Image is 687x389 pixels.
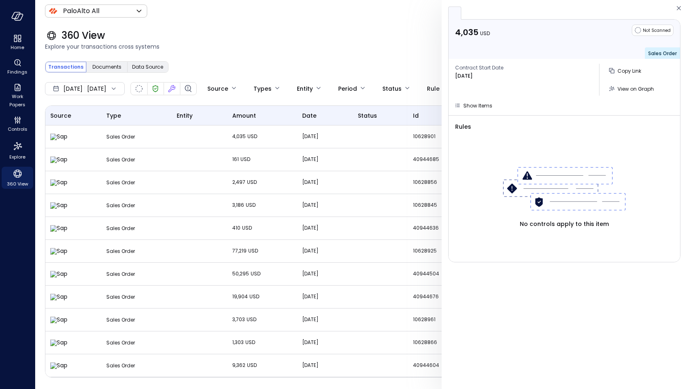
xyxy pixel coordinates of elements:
[251,270,260,277] span: USD
[232,132,263,141] p: 4,035
[106,156,135,163] span: Sales Order
[167,84,177,94] div: Fixed
[358,111,377,120] span: status
[413,338,444,347] p: 10628866
[455,27,490,38] p: 4,035
[232,315,263,324] p: 3,703
[455,72,473,80] p: [DATE]
[302,293,333,301] p: [DATE]
[232,178,263,186] p: 2,497
[297,82,313,96] div: Entity
[183,84,193,94] div: Finding
[632,25,674,36] div: Not Scanned
[106,293,135,300] span: Sales Order
[302,315,333,324] p: [DATE]
[106,179,135,186] span: Sales Order
[50,362,67,369] img: Sap
[50,248,67,255] img: Sap
[413,224,444,232] p: 40944636
[135,85,143,92] div: Not Scanned
[606,82,657,96] a: View on Graph
[451,101,496,110] button: Show Items
[246,201,256,208] span: USD
[455,64,516,72] span: Contract Start Date
[232,361,263,369] p: 9,362
[7,68,27,76] span: Findings
[617,85,654,92] span: View on Graph
[248,247,258,254] span: USD
[338,82,357,96] div: Period
[150,84,160,94] div: Verified
[11,43,24,51] span: Home
[480,30,490,37] span: USD
[50,179,67,186] img: Sap
[63,84,83,93] span: [DATE]
[232,111,256,120] span: amount
[413,132,444,141] p: 10628901
[2,139,33,162] div: Explore
[427,82,440,96] div: Rule
[61,29,105,42] span: 360 View
[50,202,67,209] img: Sap
[232,338,263,347] p: 1,303
[8,125,27,133] span: Controls
[50,340,67,346] img: Sap
[106,111,121,120] span: Type
[249,293,259,300] span: USD
[232,247,263,255] p: 77,219
[247,316,256,323] span: USD
[302,111,317,120] span: date
[382,82,402,96] div: Status
[232,201,263,209] p: 3,186
[413,270,444,278] p: 40944504
[92,63,121,71] span: Documents
[247,179,257,186] span: USD
[302,224,333,232] p: [DATE]
[5,92,30,109] span: Work Papers
[50,134,67,140] img: Sap
[232,224,263,232] p: 410
[132,63,163,71] span: Data Source
[2,82,33,110] div: Work Papers
[242,224,252,231] span: USD
[106,362,135,369] span: Sales Order
[50,294,67,300] img: Sap
[413,293,444,301] p: 40944676
[106,271,135,277] span: Sales Order
[302,247,333,255] p: [DATE]
[413,201,444,209] p: 10628845
[207,82,228,96] div: Source
[232,155,263,163] p: 161
[106,316,135,323] span: Sales Order
[50,317,67,323] img: Sap
[9,153,25,161] span: Explore
[413,111,419,120] span: id
[48,63,83,71] span: Transactions
[48,6,58,16] img: Icon
[245,339,255,346] span: USD
[106,202,135,209] span: Sales Order
[106,248,135,255] span: Sales Order
[50,156,67,163] img: Sap
[247,133,257,140] span: USD
[302,361,333,369] p: [DATE]
[106,225,135,232] span: Sales Order
[455,122,674,131] span: Rules
[648,50,677,57] span: Sales Order
[50,271,67,277] img: Sap
[302,155,333,163] p: [DATE]
[413,361,444,369] p: 40944604
[302,201,333,209] p: [DATE]
[232,293,263,301] p: 19,904
[7,180,28,188] span: 360 View
[232,270,263,278] p: 50,295
[413,155,444,163] p: 40944685
[2,57,33,77] div: Findings
[302,178,333,186] p: [DATE]
[302,132,333,141] p: [DATE]
[413,178,444,186] p: 10628856
[247,362,257,369] span: USD
[302,338,333,347] p: [DATE]
[2,33,33,52] div: Home
[520,219,609,228] span: No controls apply to this item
